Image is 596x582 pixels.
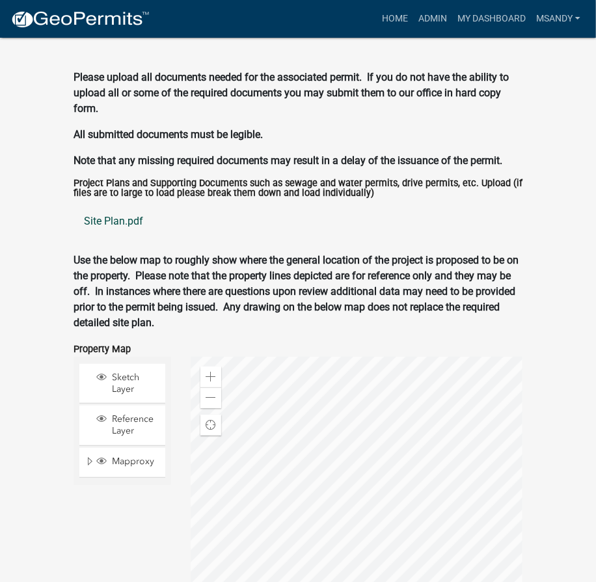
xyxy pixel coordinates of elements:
[79,364,165,404] li: Sketch Layer
[377,7,413,31] a: Home
[94,413,161,437] div: Reference Layer
[74,345,131,354] label: Property Map
[85,456,94,469] span: Expand
[78,361,167,481] ul: Layer List
[74,206,522,237] a: Site Plan.pdf
[109,372,161,395] span: Sketch Layer
[94,456,161,469] div: Mapproxy
[74,179,522,198] label: Project Plans and Supporting Documents such as sewage and water permits, drive permits, etc. Uplo...
[79,448,165,478] li: Mapproxy
[200,415,221,436] div: Find my location
[74,71,509,115] strong: Please upload all documents needed for the associated permit. If you do not have the ability to u...
[79,406,165,445] li: Reference Layer
[200,367,221,387] div: Zoom in
[74,154,502,167] strong: Note that any missing required documents may result in a delay of the issuance of the permit.
[531,7,586,31] a: msandy
[452,7,531,31] a: My Dashboard
[109,413,161,437] span: Reference Layer
[413,7,452,31] a: Admin
[94,372,161,395] div: Sketch Layer
[200,387,221,408] div: Zoom out
[109,456,161,467] span: Mapproxy
[74,128,263,141] strong: All submitted documents must be legible.
[74,254,519,329] strong: Use the below map to roughly show where the general location of the project is proposed to be on ...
